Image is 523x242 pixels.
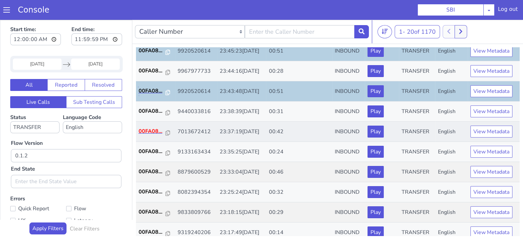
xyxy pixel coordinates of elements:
label: Status [10,94,60,113]
td: English [435,41,467,61]
input: Start Date [13,39,62,50]
td: 00:31 [266,82,332,102]
button: Live Calls [10,76,66,88]
input: Enter the Caller Number [245,5,355,19]
td: 9833809766 [175,182,217,203]
label: Flow [66,184,122,193]
input: End time: [71,14,122,25]
button: View Metadata [470,25,512,37]
td: 23:25:24[DATE] [217,162,266,182]
button: Play [368,126,384,138]
p: 00FA08... [139,188,166,196]
td: TRANSFER [399,82,435,102]
button: Sub Testing Calls [66,76,122,88]
td: 00:42 [266,102,332,122]
button: Reported [47,59,85,71]
button: View Metadata [470,146,512,158]
td: TRANSFER [399,41,435,61]
td: TRANSFER [399,203,435,223]
button: View Metadata [470,207,512,219]
input: End Date [71,39,120,50]
td: TRANSFER [399,122,435,142]
a: 00FA08... [139,47,172,55]
a: Console [10,5,57,15]
p: 00FA08... [139,67,166,75]
button: Play [368,25,384,37]
button: View Metadata [470,106,512,118]
td: 23:38:39[DATE] [217,82,266,102]
td: INBOUND [332,41,365,61]
button: Play [368,207,384,219]
td: TRANSFER [399,102,435,122]
td: English [435,82,467,102]
td: TRANSFER [399,182,435,203]
input: Enter the Flow Version ID [11,129,121,142]
span: 20 of 1170 [407,8,436,16]
label: Start time: [10,4,61,27]
button: Play [368,166,384,178]
p: 00FA08... [139,128,166,136]
button: Resolved [85,59,122,71]
td: 00:51 [266,61,332,82]
a: 00FA08... [139,208,172,216]
button: Play [368,186,384,198]
button: Play [368,106,384,118]
td: 23:44:16[DATE] [217,41,266,61]
td: English [435,21,467,41]
label: End time: [71,4,122,27]
td: 9440033816 [175,82,217,102]
label: Flow Version [11,119,43,127]
select: Status [10,101,60,113]
td: 00:32 [266,162,332,182]
p: 00FA08... [139,168,166,176]
td: TRANSFER [399,61,435,82]
button: View Metadata [470,45,512,57]
td: English [435,61,467,82]
button: 1- 20of 1170 [395,5,440,19]
div: Log out [498,5,518,16]
td: 9319240206 [175,203,217,223]
td: 9920520614 [175,61,217,82]
td: TRANSFER [399,162,435,182]
a: 00FA08... [139,107,172,115]
td: INBOUND [332,122,365,142]
p: 00FA08... [139,27,166,35]
td: 00:28 [266,41,332,61]
a: 00FA08... [139,87,172,95]
td: 23:18:15[DATE] [217,182,266,203]
td: INBOUND [332,162,365,182]
label: UX [10,196,66,205]
p: 00FA08... [139,87,166,95]
button: View Metadata [470,86,512,98]
label: Latency [66,196,122,205]
h6: Clear Filters [70,206,100,212]
input: Start time: [10,14,61,25]
p: 00FA08... [139,107,166,115]
td: INBOUND [332,182,365,203]
td: 00:24 [266,122,332,142]
button: View Metadata [470,186,512,198]
td: English [435,122,467,142]
td: 23:17:49[DATE] [217,203,266,223]
button: View Metadata [470,65,512,77]
td: INBOUND [332,61,365,82]
a: 00FA08... [139,148,172,156]
td: 9133163434 [175,122,217,142]
td: 00:46 [266,142,332,162]
td: 8082394354 [175,162,217,182]
button: Play [368,86,384,98]
a: 00FA08... [139,27,172,35]
button: View Metadata [470,166,512,178]
a: 00FA08... [139,188,172,196]
button: Play [368,65,384,77]
p: 00FA08... [139,148,166,156]
td: 23:33:04[DATE] [217,142,266,162]
button: SBI [417,4,484,16]
td: INBOUND [332,142,365,162]
td: INBOUND [332,21,365,41]
button: All [10,59,48,71]
td: English [435,102,467,122]
label: Language Code [63,94,122,113]
button: View Metadata [470,126,512,138]
td: English [435,203,467,223]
